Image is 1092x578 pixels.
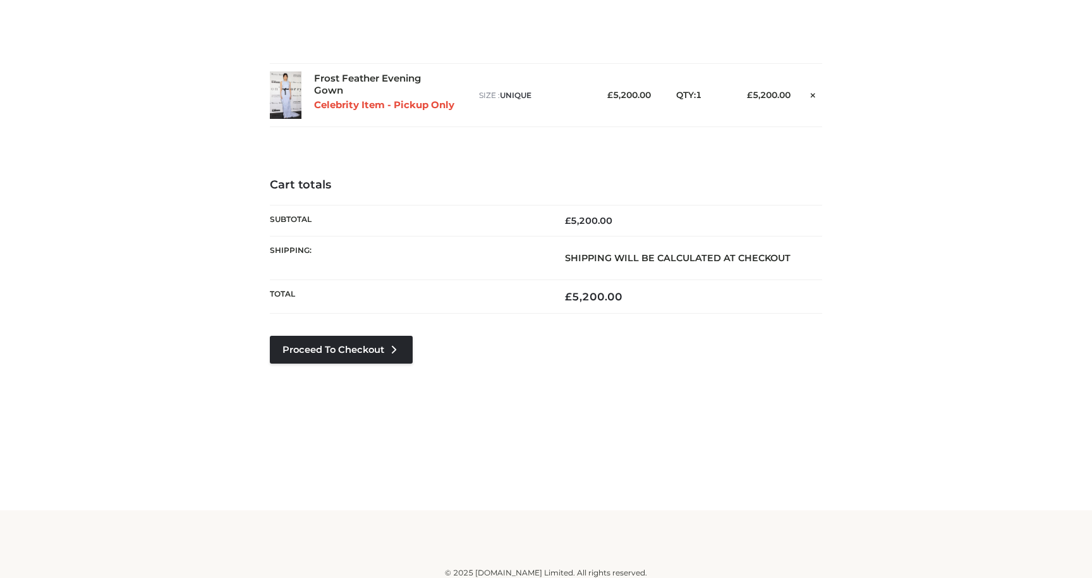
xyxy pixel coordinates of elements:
[747,90,753,100] span: £
[270,205,546,236] th: Subtotal
[270,280,546,314] th: Total
[565,290,622,303] bdi: 5,200.00
[607,90,651,100] bdi: 5,200.00
[803,85,822,102] a: Remove this item
[664,88,734,102] div: QTY: 1
[747,90,791,100] bdi: 5,200.00
[565,215,612,226] bdi: 5,200.00
[479,90,593,101] p: size :
[607,90,613,100] span: £
[565,290,572,303] span: £
[270,71,301,119] img: Frost Feather Evening Gown - UNIQUE
[500,90,531,100] span: UNIQUE
[565,215,571,226] span: £
[270,178,822,192] h4: Cart totals
[270,336,413,364] a: Proceed to Checkout
[314,99,466,111] p: Celebrity Item - Pickup Only
[565,252,791,264] strong: Shipping will be calculated at checkout
[314,73,451,97] a: Frost Feather Evening Gown
[270,236,546,280] th: Shipping:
